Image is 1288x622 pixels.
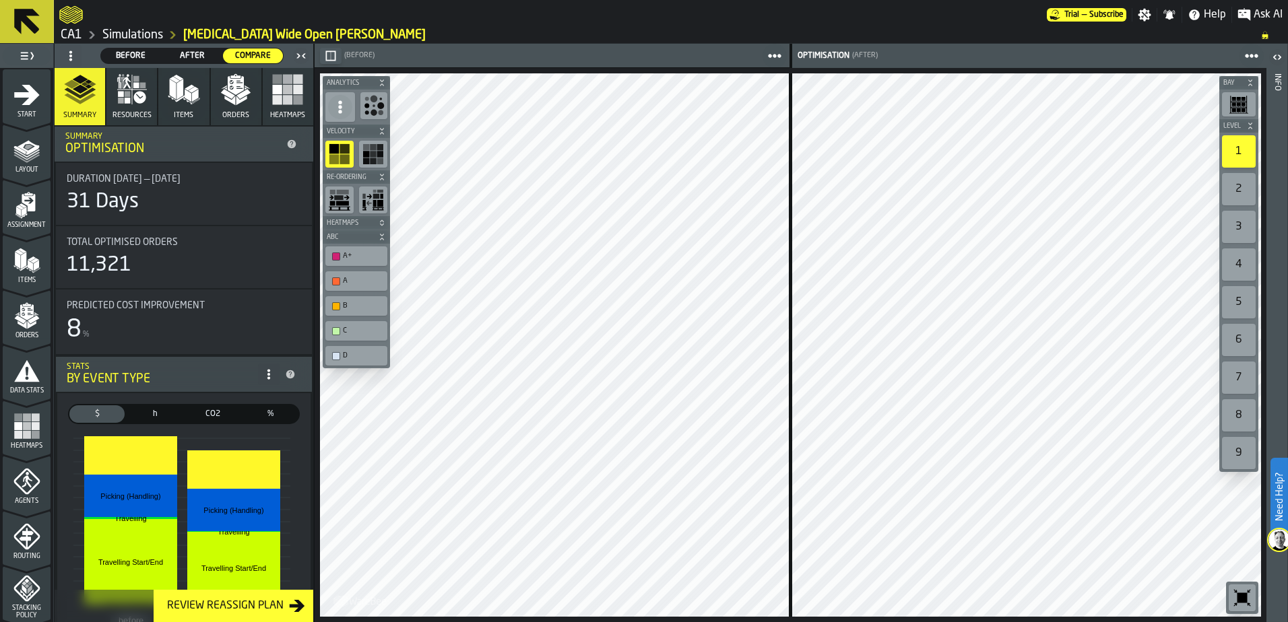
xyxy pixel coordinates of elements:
div: A [343,277,383,285]
button: button- [323,125,390,138]
div: thumb [101,48,161,63]
span: Analytics [324,79,375,87]
span: Summary [63,111,96,120]
svg: show applied reorders heatmap [362,189,384,211]
label: button-switch-multi-Share [242,404,300,424]
div: button-toolbar-undefined [1226,582,1258,614]
div: 11,321 [67,253,131,277]
span: Velocity [324,128,375,135]
div: button-toolbar-undefined [323,269,390,293]
button: button- [1219,76,1258,90]
div: 1 [1222,135,1256,168]
span: Routing [3,553,51,560]
div: 31 Days [67,190,139,214]
label: button-toggle-Notifications [1157,8,1182,22]
label: button-switch-multi-After [162,48,223,64]
div: button-toolbar-undefined [1219,90,1258,119]
div: button-toolbar-undefined [1219,208,1258,246]
div: button-toolbar-undefined [1219,396,1258,434]
div: stat-Total Optimised Orders [56,226,312,288]
label: button-toggle-Close me [292,48,311,64]
span: $ [72,408,122,420]
span: h [130,408,180,420]
div: button-toolbar-undefined [358,90,390,125]
div: 3 [1222,211,1256,243]
div: C [343,326,383,335]
li: menu Stacking Policy [3,566,51,620]
span: After [168,50,217,62]
span: Total Optimised Orders [67,237,178,248]
label: button-switch-multi-Before [100,48,162,64]
div: button-toolbar-undefined [356,138,390,170]
div: Stats [67,362,258,372]
div: button-toolbar-undefined [1219,321,1258,359]
span: Items [3,277,51,284]
div: thumb [69,405,125,423]
label: button-toggle-Settings [1132,8,1157,22]
a: link-to-/wh/i/76e2a128-1b54-4d66-80d4-05ae4c277723 [102,28,163,42]
svg: show triggered reorders heatmap [329,189,350,211]
button: button-Review Reassign Plan [154,590,313,622]
button: button- [323,170,390,184]
div: stat-Predicted Cost Improvement [56,289,312,354]
span: % [246,408,296,420]
div: B [328,299,385,313]
div: button-toolbar-undefined [323,184,356,216]
div: button-toolbar-undefined [1219,170,1258,208]
button: button- [1219,119,1258,133]
span: Before [106,50,156,62]
span: ABC [324,234,375,241]
div: button-toolbar-undefined [1219,283,1258,321]
span: Heatmaps [270,111,305,120]
span: Heatmaps [3,442,51,450]
div: thumb [243,405,298,423]
span: Layout [3,166,51,174]
span: Data Stats [3,387,51,394]
div: 8 [67,316,82,343]
a: link-to-/wh/i/76e2a128-1b54-4d66-80d4-05ae4c277723/simulations/c413ca07-8b92-47cf-883f-9057e38e1966 [183,28,426,42]
div: button-toolbar-undefined [323,244,390,269]
div: 7 [1222,361,1256,394]
div: 5 [1222,286,1256,318]
div: button-toolbar-undefined [356,184,390,216]
label: button-toggle-Help [1182,7,1231,23]
li: menu Layout [3,125,51,178]
div: Optimisation [795,51,849,61]
span: Duration [DATE] — [DATE] [67,174,181,184]
span: Compare [228,50,278,62]
div: Title [67,300,301,311]
div: 4 [1222,248,1256,281]
span: (Before) [344,51,375,60]
div: A+ [343,252,383,261]
li: menu Heatmaps [3,401,51,454]
a: logo-header [59,3,83,27]
div: button-toolbar-undefined [1219,246,1258,283]
div: By event type [67,372,258,386]
span: Stacking Policy [3,604,51,619]
div: button-toolbar-undefined [1219,434,1258,472]
div: thumb [162,48,222,63]
label: button-switch-multi-Time [126,404,184,424]
li: menu Orders [3,290,51,344]
span: (After) [852,51,878,60]
span: Resources [112,111,152,120]
div: button-toolbar-undefined [323,318,390,343]
button: button- [323,76,390,90]
div: 9 [1222,437,1256,469]
div: button-toolbar-undefined [323,293,390,318]
div: button-toolbar-undefined [1219,133,1258,170]
div: 6 [1222,324,1256,356]
li: menu Routing [3,511,51,565]
div: Title [67,174,301,184]
span: Heatmaps [324,219,375,227]
div: B [343,302,383,310]
div: Info [1273,71,1282,619]
div: button-toolbar-undefined [323,138,356,170]
span: Predicted Cost Improvement [67,300,205,311]
button: button- [323,230,390,244]
svg: Reset zoom and position [1231,587,1253,609]
label: Need Help? [1272,459,1287,534]
span: Start [3,111,51,118]
span: CO2 [188,408,238,420]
